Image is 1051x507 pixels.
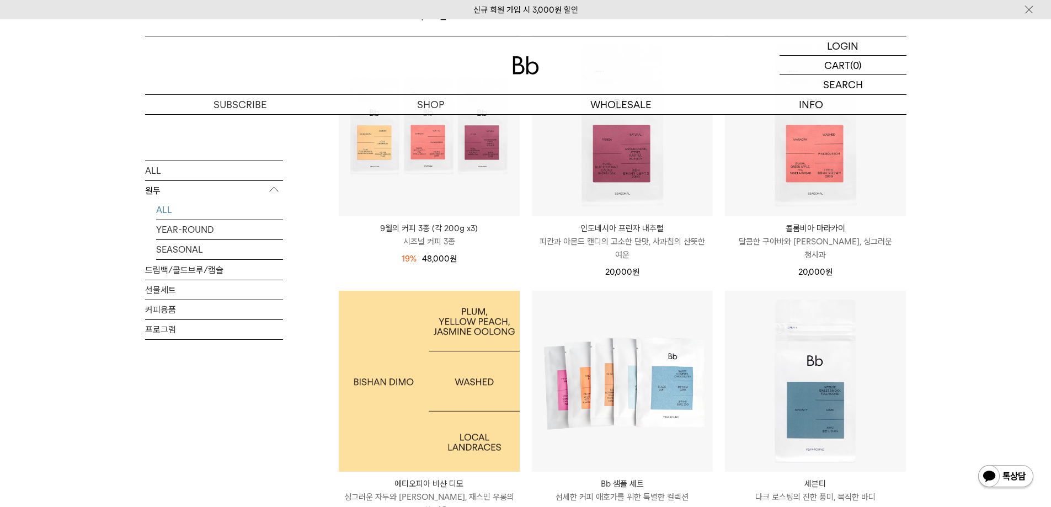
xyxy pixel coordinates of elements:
[513,56,539,74] img: 로고
[422,254,457,264] span: 48,000
[780,36,906,56] a: LOGIN
[339,222,520,235] p: 9월의 커피 3종 (각 200g x3)
[798,267,833,277] span: 20,000
[532,222,713,235] p: 인도네시아 프린자 내추럴
[532,291,713,472] img: Bb 샘플 세트
[339,477,520,490] p: 에티오피아 비샨 디모
[339,235,520,248] p: 시즈널 커피 3종
[725,291,906,472] img: 세븐티
[725,477,906,490] p: 세븐티
[780,56,906,75] a: CART (0)
[156,200,283,219] a: ALL
[339,35,520,216] img: 9월의 커피 3종 (각 200g x3)
[532,477,713,504] a: Bb 샘플 세트 섬세한 커피 애호가를 위한 특별한 컬렉션
[850,56,862,74] p: (0)
[725,35,906,216] img: 콜롬비아 마라카이
[716,95,906,114] p: INFO
[977,464,1034,490] img: 카카오톡 채널 1:1 채팅 버튼
[145,260,283,279] a: 드립백/콜드브루/캡슐
[156,220,283,239] a: YEAR-ROUND
[473,5,578,15] a: 신규 회원 가입 시 3,000원 할인
[145,95,335,114] a: SUBSCRIBE
[827,36,858,55] p: LOGIN
[145,161,283,180] a: ALL
[823,75,863,94] p: SEARCH
[725,222,906,235] p: 콜롬비아 마라카이
[450,254,457,264] span: 원
[145,180,283,200] p: 원두
[145,319,283,339] a: 프로그램
[339,222,520,248] a: 9월의 커피 3종 (각 200g x3) 시즈널 커피 3종
[824,56,850,74] p: CART
[145,300,283,319] a: 커피용품
[335,95,526,114] a: SHOP
[725,490,906,504] p: 다크 로스팅의 진한 풍미, 묵직한 바디
[725,222,906,261] a: 콜롬비아 마라카이 달콤한 구아바와 [PERSON_NAME], 싱그러운 청사과
[725,477,906,504] a: 세븐티 다크 로스팅의 진한 풍미, 묵직한 바디
[532,490,713,504] p: 섬세한 커피 애호가를 위한 특별한 컬렉션
[402,252,417,265] div: 19%
[605,267,639,277] span: 20,000
[145,280,283,299] a: 선물세트
[532,222,713,261] a: 인도네시아 프린자 내추럴 피칸과 아몬드 캔디의 고소한 단맛, 사과칩의 산뜻한 여운
[526,95,716,114] p: WHOLESALE
[532,35,713,216] img: 인도네시아 프린자 내추럴
[532,235,713,261] p: 피칸과 아몬드 캔디의 고소한 단맛, 사과칩의 산뜻한 여운
[339,291,520,472] img: 1000000480_add2_093.jpg
[825,267,833,277] span: 원
[725,235,906,261] p: 달콤한 구아바와 [PERSON_NAME], 싱그러운 청사과
[632,267,639,277] span: 원
[532,477,713,490] p: Bb 샘플 세트
[156,239,283,259] a: SEASONAL
[339,291,520,472] a: 에티오피아 비샨 디모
